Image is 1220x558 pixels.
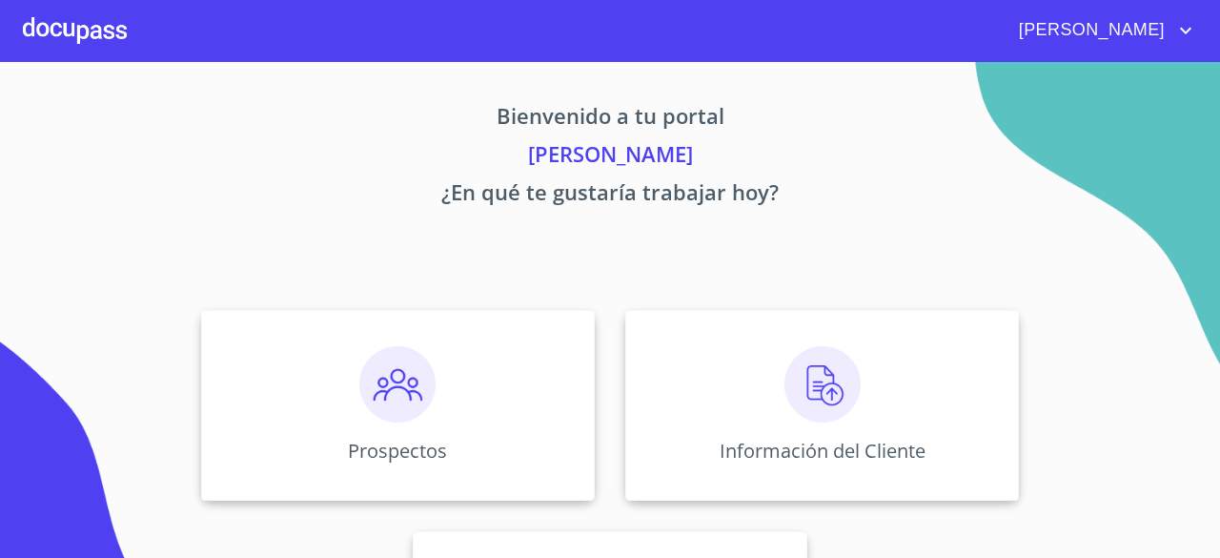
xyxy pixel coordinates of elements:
[1005,15,1197,46] button: account of current user
[23,100,1197,138] p: Bienvenido a tu portal
[23,138,1197,176] p: [PERSON_NAME]
[1005,15,1174,46] span: [PERSON_NAME]
[720,438,925,464] p: Información del Cliente
[784,346,861,423] img: carga.png
[23,176,1197,215] p: ¿En qué te gustaría trabajar hoy?
[348,438,447,464] p: Prospectos
[359,346,436,423] img: prospectos.png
